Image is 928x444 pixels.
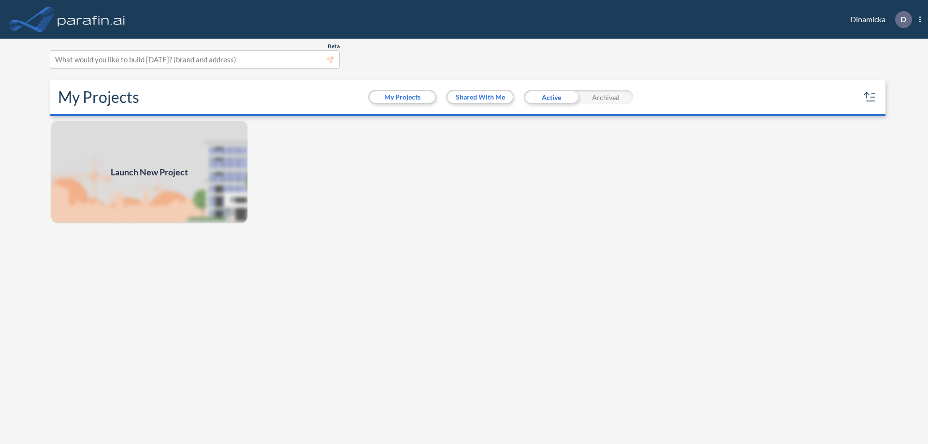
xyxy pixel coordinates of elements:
[50,120,248,224] img: add
[836,11,921,28] div: Dinamicka
[328,43,340,50] span: Beta
[900,15,906,24] p: D
[448,91,513,103] button: Shared With Me
[50,120,248,224] a: Launch New Project
[111,166,188,179] span: Launch New Project
[524,90,579,104] div: Active
[370,91,435,103] button: My Projects
[58,88,139,106] h2: My Projects
[862,89,878,105] button: sort
[579,90,633,104] div: Archived
[56,10,127,29] img: logo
